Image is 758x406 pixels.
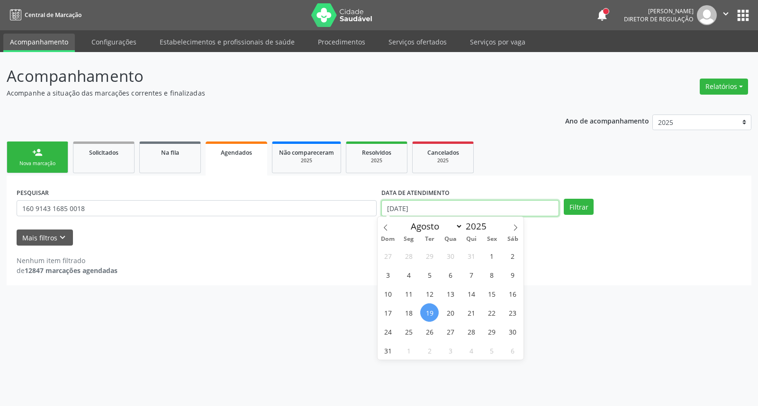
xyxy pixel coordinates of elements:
[382,34,453,50] a: Serviços ofertados
[17,200,377,216] input: Nome, CNS
[735,7,751,24] button: apps
[399,284,418,303] span: Agosto 11, 2025
[441,341,460,360] span: Setembro 3, 2025
[161,149,179,157] span: Na fila
[32,147,43,158] div: person_add
[381,185,450,200] label: DATA DE ATENDIMENTO
[427,149,459,157] span: Cancelados
[420,284,439,303] span: Agosto 12, 2025
[462,247,480,265] span: Julho 31, 2025
[420,341,439,360] span: Setembro 2, 2025
[25,266,117,275] strong: 12847 marcações agendadas
[483,265,501,284] span: Agosto 8, 2025
[89,149,118,157] span: Solicitados
[420,247,439,265] span: Julho 29, 2025
[624,7,694,15] div: [PERSON_NAME]
[399,322,418,341] span: Agosto 25, 2025
[700,79,748,95] button: Relatórios
[462,284,480,303] span: Agosto 14, 2025
[17,256,117,265] div: Nenhum item filtrado
[399,247,418,265] span: Julho 28, 2025
[721,9,731,19] i: 
[462,341,480,360] span: Setembro 4, 2025
[399,303,418,322] span: Agosto 18, 2025
[17,229,73,246] button: Mais filtroskeyboard_arrow_down
[406,220,463,233] select: Month
[463,220,494,232] input: Year
[483,284,501,303] span: Agosto 15, 2025
[353,157,400,164] div: 2025
[399,341,418,360] span: Setembro 1, 2025
[379,341,397,360] span: Agosto 31, 2025
[483,247,501,265] span: Agosto 1, 2025
[441,284,460,303] span: Agosto 13, 2025
[420,322,439,341] span: Agosto 26, 2025
[624,15,694,23] span: Diretor de regulação
[379,322,397,341] span: Agosto 24, 2025
[504,265,522,284] span: Agosto 9, 2025
[461,236,482,242] span: Qui
[440,236,461,242] span: Qua
[379,265,397,284] span: Agosto 3, 2025
[483,322,501,341] span: Agosto 29, 2025
[504,303,522,322] span: Agosto 23, 2025
[504,247,522,265] span: Agosto 2, 2025
[462,265,480,284] span: Agosto 7, 2025
[399,265,418,284] span: Agosto 4, 2025
[14,160,61,167] div: Nova marcação
[7,7,81,23] a: Central de Marcação
[441,322,460,341] span: Agosto 27, 2025
[564,199,594,215] button: Filtrar
[483,341,501,360] span: Setembro 5, 2025
[398,236,419,242] span: Seg
[596,9,609,22] button: notifications
[463,34,532,50] a: Serviços por vaga
[362,149,391,157] span: Resolvidos
[279,157,334,164] div: 2025
[504,322,522,341] span: Agosto 30, 2025
[462,322,480,341] span: Agosto 28, 2025
[378,236,398,242] span: Dom
[17,265,117,275] div: de
[441,303,460,322] span: Agosto 20, 2025
[420,303,439,322] span: Agosto 19, 2025
[565,115,649,126] p: Ano de acompanhamento
[57,232,68,243] i: keyboard_arrow_down
[482,236,503,242] span: Sex
[25,11,81,19] span: Central de Marcação
[279,149,334,157] span: Não compareceram
[504,284,522,303] span: Agosto 16, 2025
[7,88,528,98] p: Acompanhe a situação das marcações correntes e finalizadas
[420,265,439,284] span: Agosto 5, 2025
[153,34,301,50] a: Estabelecimentos e profissionais de saúde
[503,236,523,242] span: Sáb
[441,265,460,284] span: Agosto 6, 2025
[311,34,372,50] a: Procedimentos
[462,303,480,322] span: Agosto 21, 2025
[379,284,397,303] span: Agosto 10, 2025
[379,303,397,322] span: Agosto 17, 2025
[3,34,75,52] a: Acompanhamento
[504,341,522,360] span: Setembro 6, 2025
[697,5,717,25] img: img
[381,200,559,216] input: Selecione um intervalo
[419,157,467,164] div: 2025
[379,247,397,265] span: Julho 27, 2025
[7,64,528,88] p: Acompanhamento
[85,34,143,50] a: Configurações
[441,247,460,265] span: Julho 30, 2025
[221,149,252,157] span: Agendados
[483,303,501,322] span: Agosto 22, 2025
[17,185,49,200] label: PESQUISAR
[419,236,440,242] span: Ter
[717,5,735,25] button: 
